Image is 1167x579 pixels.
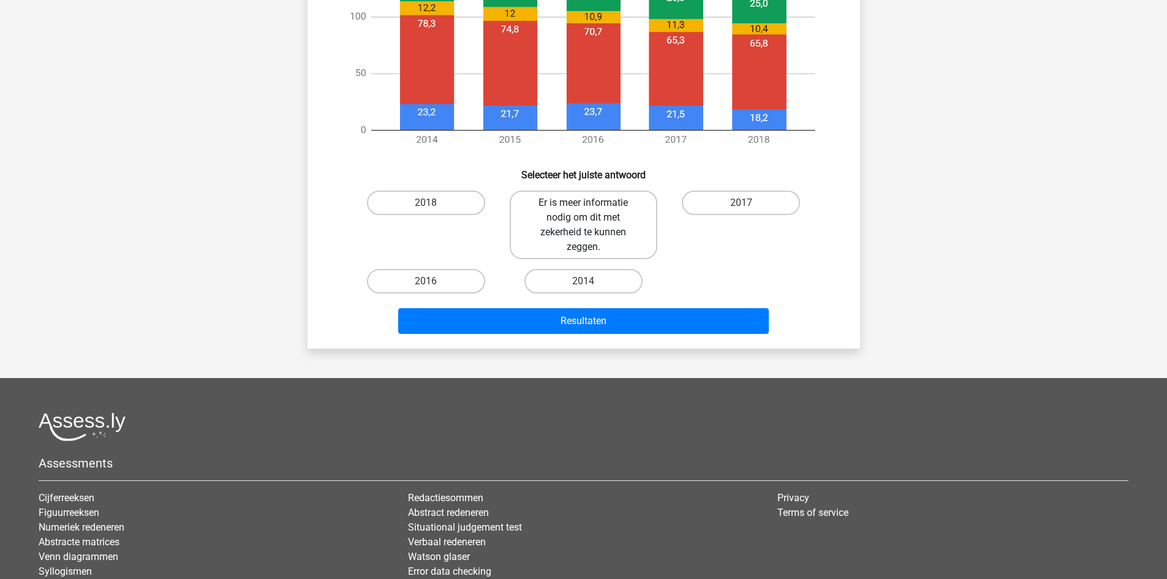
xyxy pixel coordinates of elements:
a: Situational judgement test [408,521,522,533]
a: Error data checking [408,566,491,577]
a: Abstracte matrices [39,536,119,548]
img: Assessly logo [39,412,126,441]
a: Syllogismen [39,566,92,577]
label: Er is meer informatie nodig om dit met zekerheid te kunnen zeggen. [510,191,657,259]
button: Resultaten [398,308,769,334]
label: 2017 [682,191,800,215]
label: 2018 [367,191,485,215]
a: Redactiesommen [408,492,483,504]
h6: Selecteer het juiste antwoord [327,159,840,181]
a: Abstract redeneren [408,507,489,518]
a: Verbaal redeneren [408,536,486,548]
a: Figuurreeksen [39,507,99,518]
a: Venn diagrammen [39,551,118,562]
a: Privacy [777,492,809,504]
label: 2014 [524,269,643,293]
h5: Assessments [39,456,1128,471]
label: 2016 [367,269,485,293]
a: Cijferreeksen [39,492,94,504]
a: Watson glaser [408,551,470,562]
a: Numeriek redeneren [39,521,124,533]
a: Terms of service [777,507,848,518]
